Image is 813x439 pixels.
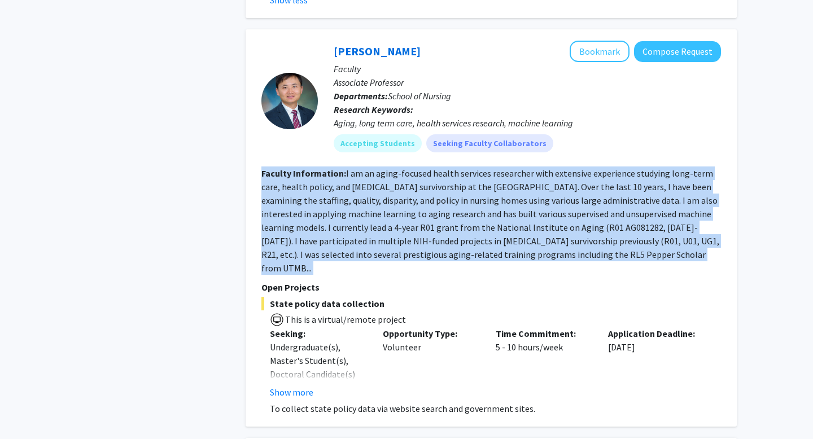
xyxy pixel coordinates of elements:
[261,168,719,274] fg-read-more: I am an aging-focused health services researcher with extensive experience studying long-term car...
[334,104,413,115] b: Research Keywords:
[334,44,421,58] a: [PERSON_NAME]
[634,41,721,62] button: Compose Request to Huiwen Xu
[334,62,721,76] p: Faculty
[487,327,600,399] div: 5 - 10 hours/week
[270,385,313,399] button: Show more
[388,90,451,102] span: School of Nursing
[334,134,422,152] mat-chip: Accepting Students
[284,314,406,325] span: This is a virtual/remote project
[334,116,721,130] div: Aging, long term care, health services research, machine learning
[608,327,704,340] p: Application Deadline:
[334,90,388,102] b: Departments:
[426,134,553,152] mat-chip: Seeking Faculty Collaborators
[374,327,487,399] div: Volunteer
[600,327,713,399] div: [DATE]
[270,340,366,435] div: Undergraduate(s), Master's Student(s), Doctoral Candidate(s) (PhD, MD, DMD, PharmD, etc.), Medica...
[270,327,366,340] p: Seeking:
[261,280,721,294] p: Open Projects
[8,388,48,431] iframe: Chat
[383,327,479,340] p: Opportunity Type:
[570,41,630,62] button: Add Huiwen Xu to Bookmarks
[334,76,721,89] p: Associate Professor
[261,297,721,310] span: State policy data collection
[270,402,721,415] p: To collect state policy data via website search and government sites.
[496,327,592,340] p: Time Commitment:
[261,168,346,179] b: Faculty Information:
